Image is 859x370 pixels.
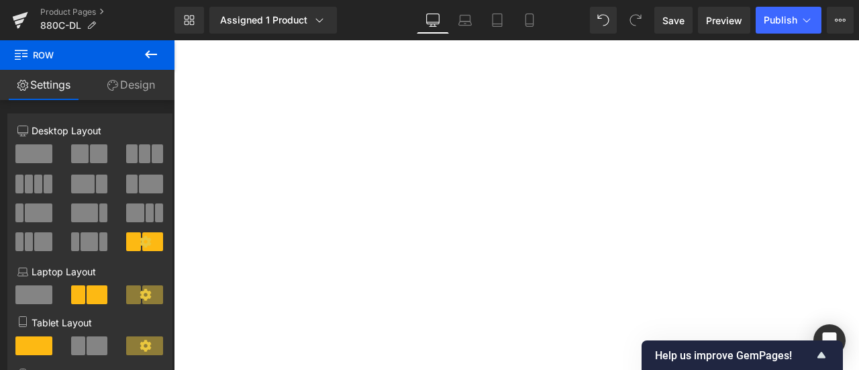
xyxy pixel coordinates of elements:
[655,347,829,363] button: Show survey - Help us improve GemPages!
[40,7,174,17] a: Product Pages
[174,7,204,34] a: New Library
[764,15,797,26] span: Publish
[706,13,742,28] span: Preview
[13,40,148,70] span: Row
[827,7,854,34] button: More
[590,7,617,34] button: Undo
[17,265,162,279] p: Laptop Layout
[40,20,81,31] span: 880C-DL
[698,7,750,34] a: Preview
[449,7,481,34] a: Laptop
[17,316,162,330] p: Tablet Layout
[417,7,449,34] a: Desktop
[655,349,813,362] span: Help us improve GemPages!
[756,7,821,34] button: Publish
[220,13,326,27] div: Assigned 1 Product
[813,324,846,357] div: Open Intercom Messenger
[513,7,546,34] a: Mobile
[481,7,513,34] a: Tablet
[17,124,162,138] p: Desktop Layout
[622,7,649,34] button: Redo
[662,13,685,28] span: Save
[87,70,174,100] a: Design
